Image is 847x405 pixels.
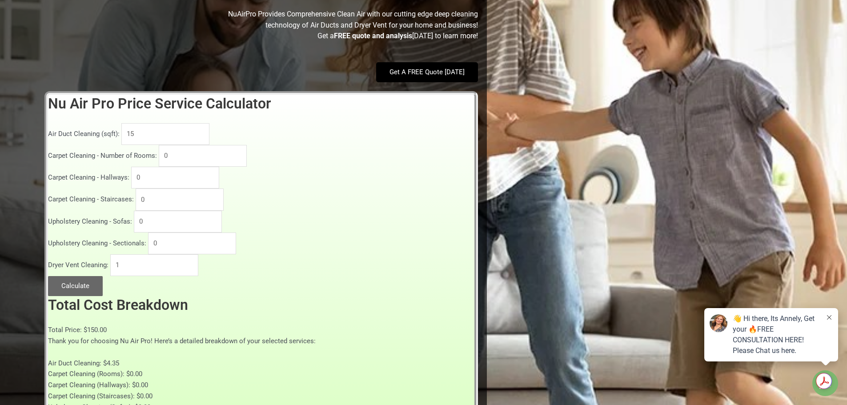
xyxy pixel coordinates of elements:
label: Upholstery Cleaning - Sectionals: [48,239,146,247]
button: Calculate [48,276,103,296]
h2: Nu Air Pro Price Service Calculator [48,95,474,113]
label: Carpet Cleaning - Hallways: [48,173,129,181]
label: Carpet Cleaning - Number of Rooms: [48,152,157,160]
label: Upholstery Cleaning - Sofas: [48,217,132,225]
span: Get a [DATE] to learn more! [317,32,478,40]
div: Total Price: $150.00 [48,325,474,336]
a: Get A FREE Quote [DATE] [376,62,478,82]
label: Dryer Vent Cleaning: [48,261,108,269]
strong: FREE quote and analysis [334,32,412,40]
h2: Total Cost Breakdown [48,296,474,315]
span: NuAirPro Provides Comprehensive Clean Air with our cutting edge deep cleaning technology of Air D... [228,10,478,29]
label: Air Duct Cleaning (sqft): [48,130,120,138]
label: Carpet Cleaning - Staircases: [48,196,134,204]
span: Get A FREE Quote [DATE] [389,69,465,76]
